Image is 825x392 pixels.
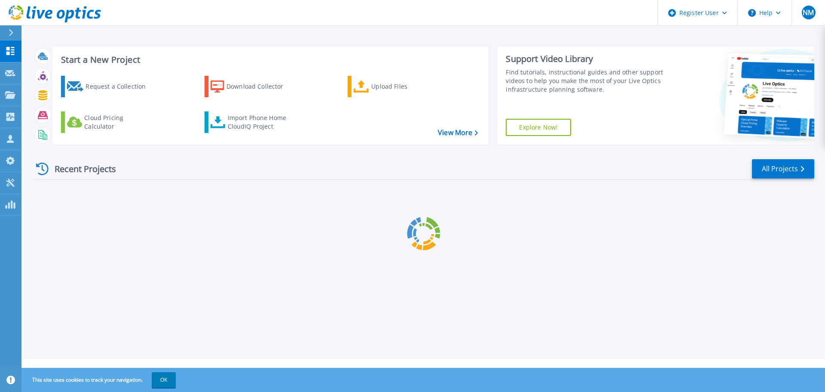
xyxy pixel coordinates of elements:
[438,129,478,137] a: View More
[86,78,154,95] div: Request a Collection
[371,78,440,95] div: Upload Files
[506,119,571,136] a: Explore Now!
[152,372,176,388] button: OK
[228,114,295,131] div: Import Phone Home CloudIQ Project
[205,76,300,97] a: Download Collector
[84,114,153,131] div: Cloud Pricing Calculator
[24,372,176,388] span: This site uses cookies to track your navigation.
[61,76,157,97] a: Request a Collection
[226,78,295,95] div: Download Collector
[803,9,814,16] span: NM
[752,159,814,179] a: All Projects
[348,76,443,97] a: Upload Files
[506,68,667,94] div: Find tutorials, instructional guides and other support videos to help you make the most of your L...
[61,55,478,65] h3: Start a New Project
[506,53,667,65] div: Support Video Library
[61,111,157,133] a: Cloud Pricing Calculator
[33,158,128,179] div: Recent Projects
